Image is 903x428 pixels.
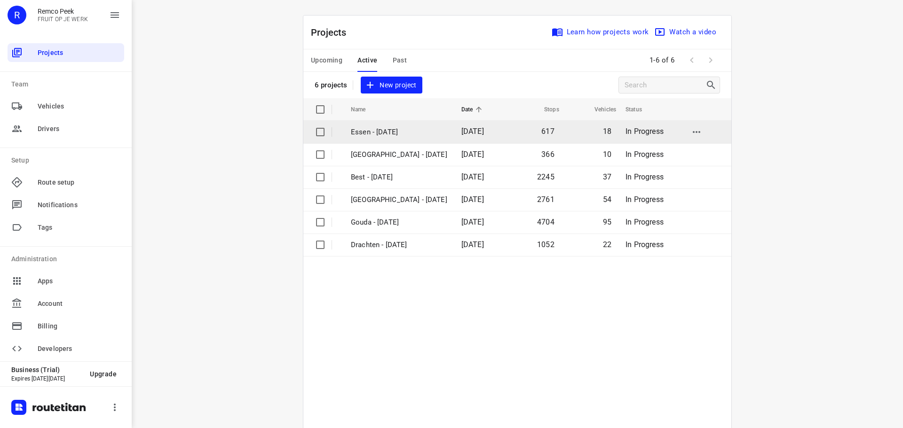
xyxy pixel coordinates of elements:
p: Best - Monday [351,172,447,183]
span: Vehicles [38,101,120,111]
p: Team [11,79,124,89]
span: Stops [532,104,559,115]
input: Search projects [625,78,705,93]
span: Vehicles [582,104,616,115]
span: Date [461,104,485,115]
div: Apps [8,272,124,290]
span: Past [393,54,407,66]
span: [DATE] [461,240,484,249]
div: Notifications [8,195,124,214]
span: Apps [38,276,120,286]
div: Developers [8,339,124,358]
span: Status [626,104,654,115]
div: Search [705,79,720,91]
div: R [8,6,26,24]
p: Gouda - Monday [351,217,447,228]
button: Upgrade [82,366,124,382]
p: Setup [11,156,124,165]
span: 18 [603,127,611,136]
span: 1052 [537,240,554,249]
div: Account [8,294,124,313]
div: Vehicles [8,97,124,116]
span: Billing [38,321,120,331]
p: Drachten - Monday [351,240,447,250]
span: [DATE] [461,218,484,226]
span: 22 [603,240,611,249]
p: Essen - [DATE] [351,127,447,138]
span: [DATE] [461,150,484,159]
p: FRUIT OP JE WERK [38,16,88,23]
span: Active [357,54,377,66]
span: Notifications [38,200,120,210]
p: Administration [11,254,124,264]
span: Developers [38,344,120,354]
span: 10 [603,150,611,159]
div: Route setup [8,173,124,192]
span: Upcoming [311,54,342,66]
span: Previous Page [682,51,701,70]
span: Projects [38,48,120,58]
span: In Progress [626,127,664,136]
span: Route setup [38,178,120,187]
span: 1-6 of 6 [646,50,679,70]
p: Expires [DATE][DATE] [11,375,82,382]
p: Business (Trial) [11,366,82,374]
span: In Progress [626,195,664,204]
span: 37 [603,172,611,181]
span: [DATE] [461,127,484,136]
p: 6 projects [315,81,347,89]
span: 366 [541,150,554,159]
span: Drivers [38,124,120,134]
span: [DATE] [461,172,484,181]
div: Tags [8,218,124,237]
span: 4704 [537,218,554,226]
span: Next Page [701,51,720,70]
span: 2761 [537,195,554,204]
span: In Progress [626,218,664,226]
button: New project [361,77,422,94]
p: Projects [311,25,354,39]
span: New project [366,79,416,91]
p: Remco Peek [38,8,88,15]
span: In Progress [626,172,664,181]
span: In Progress [626,240,664,249]
span: In Progress [626,150,664,159]
p: Antwerpen - Monday [351,149,447,160]
span: 54 [603,195,611,204]
p: Zwolle - Monday [351,195,447,205]
span: 95 [603,218,611,226]
div: Projects [8,43,124,62]
span: [DATE] [461,195,484,204]
div: Billing [8,317,124,335]
span: 617 [541,127,554,136]
span: Account [38,299,120,309]
div: Drivers [8,119,124,138]
span: Upgrade [90,370,117,378]
span: 2245 [537,172,554,181]
span: Name [351,104,378,115]
span: Tags [38,223,120,233]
